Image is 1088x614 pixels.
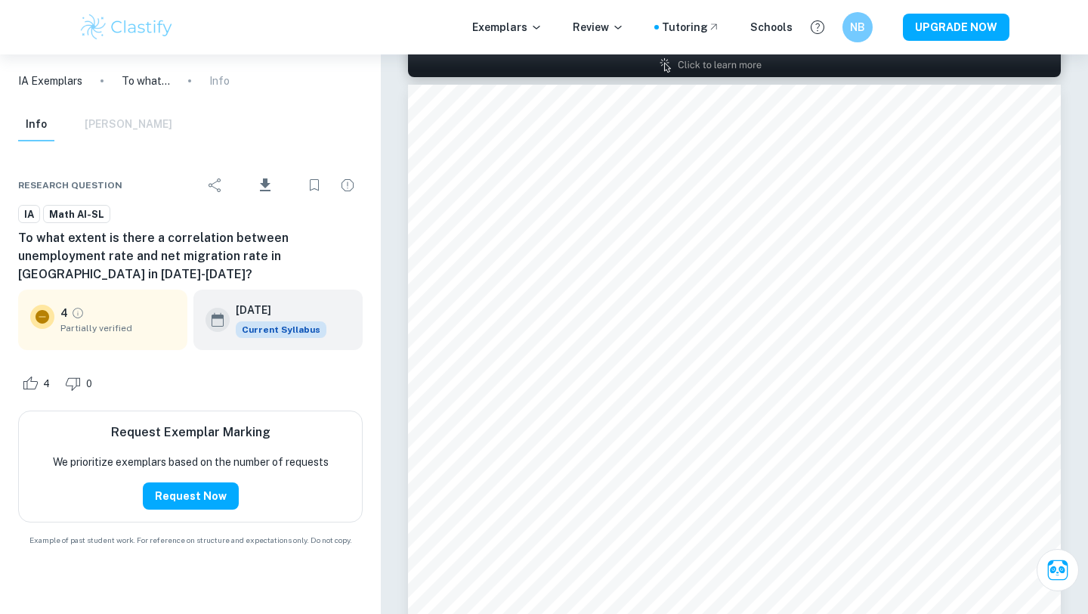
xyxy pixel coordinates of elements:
span: Math AI-SL [44,207,110,222]
p: Info [209,73,230,89]
p: Review [573,19,624,36]
span: Research question [18,178,122,192]
a: Schools [750,19,793,36]
span: Example of past student work. For reference on structure and expectations only. Do not copy. [18,535,363,546]
div: Dislike [61,371,100,395]
button: NB [842,12,873,42]
div: Download [233,166,296,205]
button: UPGRADE NOW [903,14,1009,41]
h6: To what extent is there a correlation between unemployment rate and net migration rate in [GEOGRA... [18,229,363,284]
span: Current Syllabus [236,321,326,338]
h6: Request Exemplar Marking [111,423,270,442]
p: Exemplars [472,19,542,36]
a: IA Exemplars [18,73,82,89]
a: Tutoring [662,19,720,36]
a: Math AI-SL [43,205,110,224]
button: Info [18,108,54,141]
div: Bookmark [299,170,329,200]
button: Help and Feedback [805,14,830,40]
span: 0 [78,377,100,392]
a: Grade partially verified [71,306,85,320]
h6: NB [849,19,867,36]
button: Request Now [143,482,239,510]
a: IA [18,205,40,224]
p: To what extent is there a correlation between unemployment rate and net migration rate in [GEOGRA... [122,73,170,89]
div: Report issue [332,170,363,200]
span: Partially verified [60,321,175,335]
p: 4 [60,305,68,321]
div: This exemplar is based on the current syllabus. Feel free to refer to it for inspiration/ideas wh... [236,321,326,338]
button: Ask Clai [1037,549,1079,591]
span: IA [19,207,39,222]
div: Share [200,170,230,200]
img: Clastify logo [79,12,175,42]
span: 4 [35,377,58,392]
h6: [DATE] [236,302,314,318]
div: Like [18,371,58,395]
p: We prioritize exemplars based on the number of requests [53,454,329,470]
